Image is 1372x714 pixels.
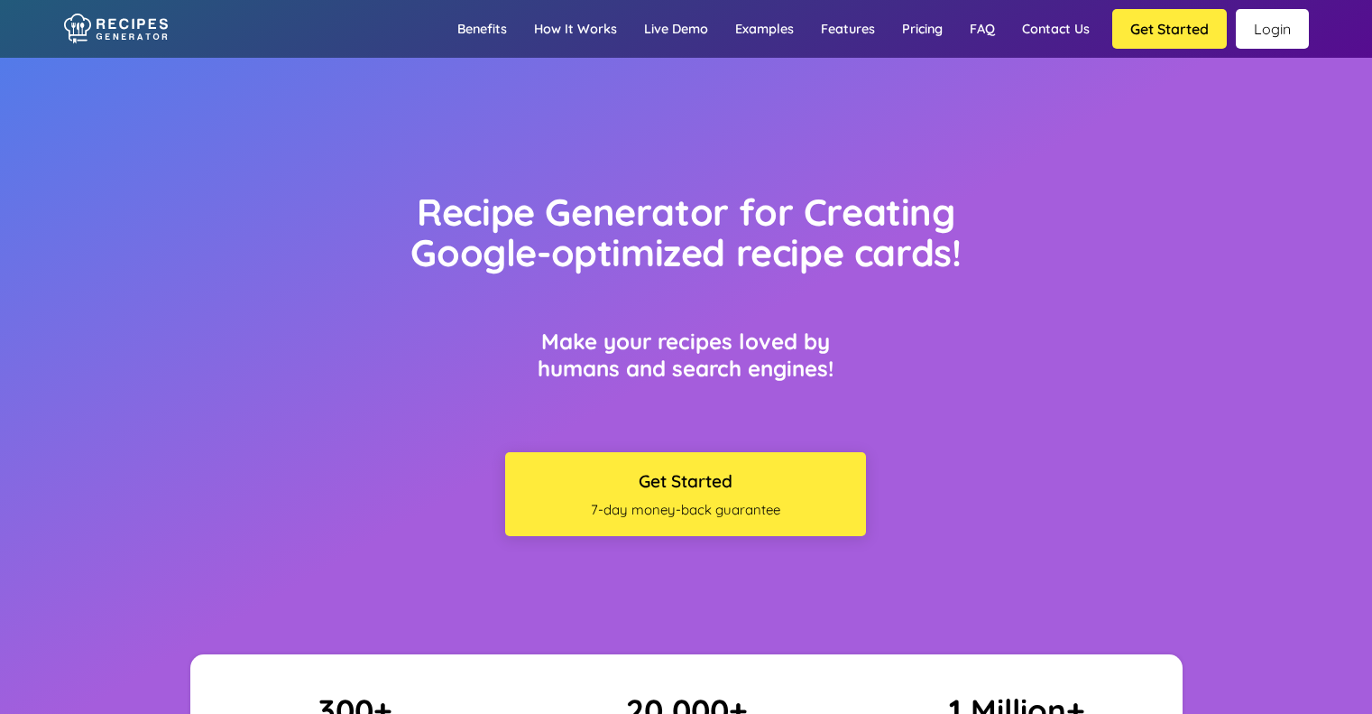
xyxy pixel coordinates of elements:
[444,3,520,55] a: Benefits
[722,3,807,55] a: Examples
[505,452,866,536] button: Get Started7-day money-back guarantee
[631,3,722,55] a: Live demo
[505,328,866,382] h3: Make your recipes loved by humans and search engines!
[514,501,857,518] span: 7-day money-back guarantee
[1236,9,1309,49] a: Login
[889,3,956,55] a: Pricing
[807,3,889,55] a: Features
[956,3,1008,55] a: FAQ
[1112,9,1227,49] button: Get Started
[373,191,999,274] h1: Recipe Generator for Creating Google-optimized recipe cards!
[1008,3,1103,55] a: Contact us
[520,3,631,55] a: How it works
